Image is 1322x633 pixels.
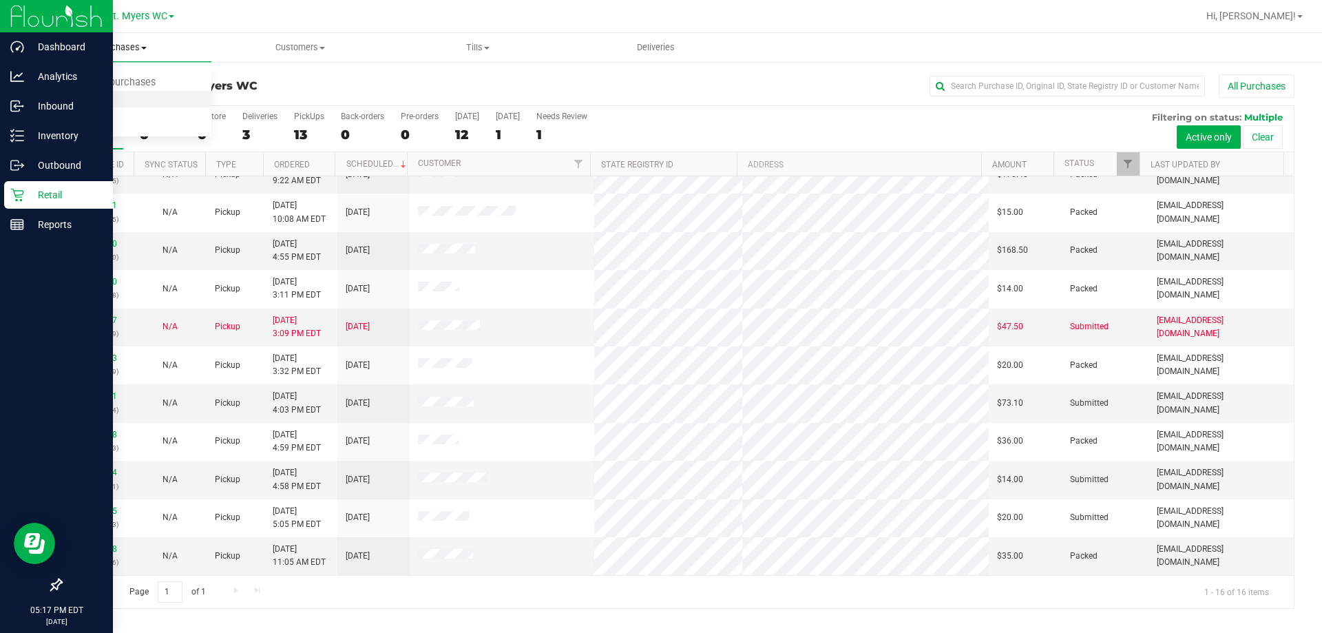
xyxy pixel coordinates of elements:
span: [DATE] [346,511,370,524]
span: Pickup [215,511,240,524]
a: Type [216,160,236,169]
p: 05:17 PM EDT [6,604,107,616]
div: Back-orders [341,112,384,121]
div: 0 [401,127,439,143]
span: Not Applicable [162,512,178,522]
iframe: Resource center [14,523,55,564]
p: [DATE] [6,616,107,627]
span: 1 - 16 of 16 items [1193,581,1280,602]
button: N/A [162,206,178,219]
span: Submitted [1070,473,1109,486]
div: 13 [294,127,324,143]
span: [DATE] [346,320,370,333]
span: [EMAIL_ADDRESS][DOMAIN_NAME] [1157,390,1286,416]
p: Reports [24,216,107,233]
div: 1 [496,127,520,143]
inline-svg: Inventory [10,129,24,143]
div: [DATE] [496,112,520,121]
span: Pickup [215,550,240,563]
span: Pickup [215,359,240,372]
input: 1 [158,581,182,603]
span: Pickup [215,206,240,219]
div: 0 [341,127,384,143]
span: [EMAIL_ADDRESS][DOMAIN_NAME] [1157,543,1286,569]
button: N/A [162,244,178,257]
span: [DATE] 4:03 PM EDT [273,390,321,416]
span: Customers [212,41,389,54]
a: Purchases Summary of purchases Fulfillment All purchases [33,33,211,62]
span: [EMAIL_ADDRESS][DOMAIN_NAME] [1157,352,1286,378]
span: [DATE] 10:08 AM EDT [273,199,326,225]
span: Pickup [215,320,240,333]
button: N/A [162,282,178,295]
span: [DATE] [346,206,370,219]
span: [DATE] [346,435,370,448]
span: [DATE] 3:32 PM EDT [273,352,321,378]
span: [DATE] 11:05 AM EDT [273,543,326,569]
span: Submitted [1070,397,1109,410]
a: 11814381 [78,391,117,401]
span: Pickup [215,282,240,295]
a: Amount [992,160,1027,169]
button: N/A [162,435,178,448]
span: [DATE] 3:09 PM EDT [273,314,321,340]
span: $35.00 [997,550,1023,563]
button: N/A [162,511,178,524]
span: $20.00 [997,359,1023,372]
a: 11813710 [78,277,117,287]
span: Not Applicable [162,284,178,293]
span: Packed [1070,550,1098,563]
span: Packed [1070,435,1098,448]
span: Multiple [1244,112,1283,123]
span: [DATE] 4:59 PM EDT [273,428,321,455]
span: $73.10 [997,397,1023,410]
p: Retail [24,187,107,203]
span: $47.50 [997,320,1023,333]
p: Dashboard [24,39,107,55]
button: Active only [1177,125,1241,149]
a: Ordered [274,160,310,169]
span: Not Applicable [162,475,178,484]
span: Tills [390,41,567,54]
span: Filtering on status: [1152,112,1241,123]
div: [DATE] [455,112,479,121]
a: 11811508 [78,544,117,554]
span: $168.50 [997,244,1028,257]
button: N/A [162,359,178,372]
span: Pickup [215,473,240,486]
div: In Store [198,112,226,121]
button: N/A [162,473,178,486]
span: Not Applicable [162,551,178,561]
button: N/A [162,397,178,410]
span: [EMAIL_ADDRESS][DOMAIN_NAME] [1157,428,1286,455]
div: PickUps [294,112,324,121]
span: Submitted [1070,320,1109,333]
a: 11814183 [78,353,117,363]
a: Scheduled [346,159,409,169]
span: $14.00 [997,473,1023,486]
div: Needs Review [536,112,587,121]
span: $14.00 [997,282,1023,295]
span: Not Applicable [162,322,178,331]
span: Pickup [215,397,240,410]
span: Not Applicable [162,436,178,446]
a: Customers [211,33,390,62]
inline-svg: Outbound [10,158,24,172]
button: Clear [1243,125,1283,149]
inline-svg: Reports [10,218,24,231]
a: Tills [389,33,567,62]
span: Packed [1070,282,1098,295]
a: Deliveries [567,33,746,62]
span: [DATE] [346,359,370,372]
span: [DATE] [346,550,370,563]
button: All Purchases [1219,74,1294,98]
input: Search Purchase ID, Original ID, State Registry ID or Customer Name... [930,76,1205,96]
h3: Purchase Summary: [61,80,472,92]
span: Page of 1 [118,581,217,603]
span: [EMAIL_ADDRESS][DOMAIN_NAME] [1157,238,1286,264]
a: Sync Status [145,160,198,169]
a: Filter [567,152,590,176]
span: Not Applicable [162,207,178,217]
span: Submitted [1070,511,1109,524]
span: [DATE] [346,244,370,257]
